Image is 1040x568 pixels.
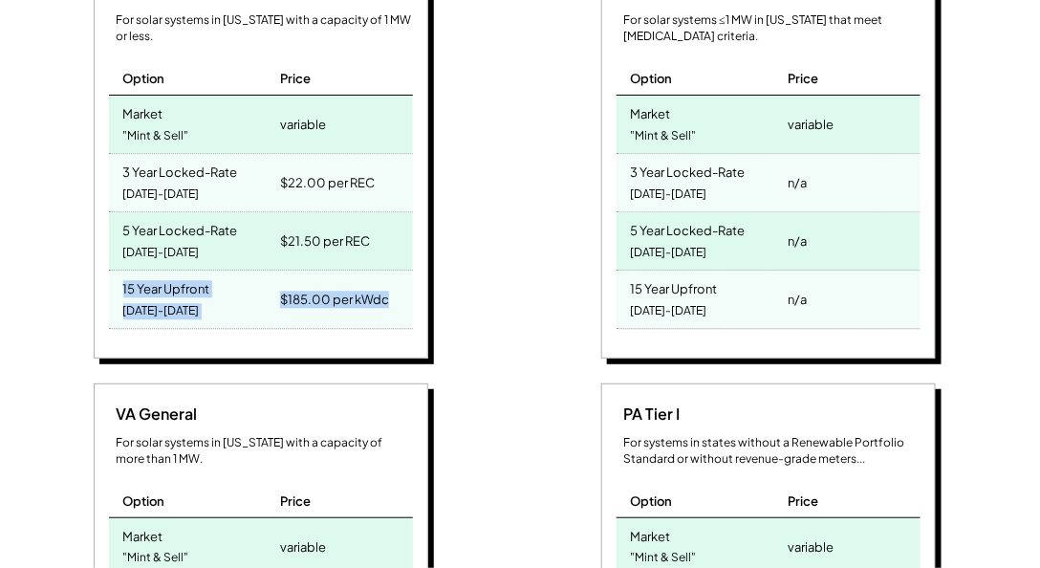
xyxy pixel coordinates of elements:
div: Option [631,70,673,87]
div: [DATE]-[DATE] [631,182,707,208]
div: variable [788,111,834,138]
div: $185.00 per kWdc [280,286,389,313]
div: [DATE]-[DATE] [631,298,707,324]
div: "Mint & Sell" [123,123,189,149]
div: "Mint & Sell" [631,123,697,149]
div: [DATE]-[DATE] [123,182,200,208]
div: n/a [788,169,807,196]
div: [DATE]-[DATE] [123,240,200,266]
div: variable [788,534,834,560]
div: Price [788,492,818,510]
div: Option [631,492,673,510]
div: PA Tier I [617,404,681,425]
div: For solar systems in [US_STATE] with a capacity of 1 MW or less. [117,12,413,45]
div: 3 Year Locked-Rate [123,159,238,181]
div: Price [280,70,311,87]
div: Market [631,523,671,545]
div: Option [123,492,165,510]
div: 5 Year Locked-Rate [631,217,746,239]
div: VA General [109,404,198,425]
div: variable [280,111,326,138]
div: Market [631,100,671,122]
div: For systems in states without a Renewable Portfolio Standard or without revenue-grade meters... [624,435,921,468]
div: 15 Year Upfront [123,275,210,297]
div: n/a [788,286,807,313]
div: n/a [788,228,807,254]
div: Price [788,70,818,87]
div: [DATE]-[DATE] [123,298,200,324]
div: Market [123,100,163,122]
div: [DATE]-[DATE] [631,240,707,266]
div: 3 Year Locked-Rate [631,159,746,181]
div: Market [123,523,163,545]
div: For solar systems ≤1 MW in [US_STATE] that meet [MEDICAL_DATA] criteria. [624,12,921,45]
div: 5 Year Locked-Rate [123,217,238,239]
div: variable [280,534,326,560]
div: $21.50 per REC [280,228,370,254]
div: Price [280,492,311,510]
div: Option [123,70,165,87]
div: $22.00 per REC [280,169,375,196]
div: 15 Year Upfront [631,275,718,297]
div: For solar systems in [US_STATE] with a capacity of more than 1 MW. [117,435,413,468]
